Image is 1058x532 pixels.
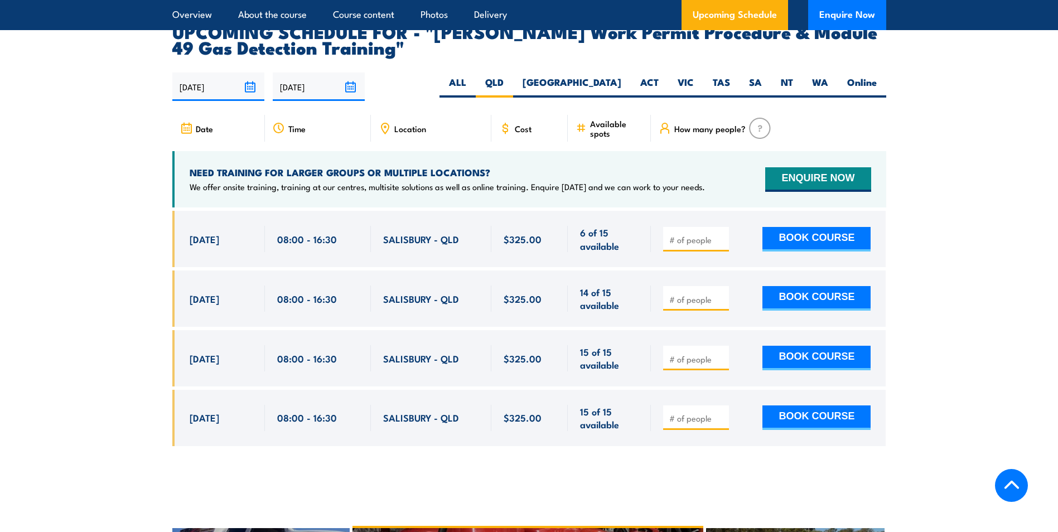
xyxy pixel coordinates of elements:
[580,345,639,371] span: 15 of 15 available
[383,352,459,365] span: SALISBURY - QLD
[631,76,668,98] label: ACT
[190,166,705,178] h4: NEED TRAINING FOR LARGER GROUPS OR MULTIPLE LOCATIONS?
[383,292,459,305] span: SALISBURY - QLD
[674,124,746,133] span: How many people?
[703,76,740,98] label: TAS
[668,76,703,98] label: VIC
[765,167,871,192] button: ENQUIRE NOW
[762,227,871,252] button: BOOK COURSE
[288,124,306,133] span: Time
[277,233,337,245] span: 08:00 - 16:30
[669,234,725,245] input: # of people
[504,292,542,305] span: $325.00
[504,411,542,424] span: $325.00
[190,292,219,305] span: [DATE]
[504,233,542,245] span: $325.00
[383,411,459,424] span: SALISBURY - QLD
[439,76,476,98] label: ALL
[383,233,459,245] span: SALISBURY - QLD
[580,226,639,252] span: 6 of 15 available
[669,294,725,305] input: # of people
[580,405,639,431] span: 15 of 15 available
[172,72,264,101] input: From date
[394,124,426,133] span: Location
[590,119,643,138] span: Available spots
[515,124,532,133] span: Cost
[669,413,725,424] input: # of people
[669,354,725,365] input: # of people
[190,233,219,245] span: [DATE]
[762,346,871,370] button: BOOK COURSE
[273,72,365,101] input: To date
[190,181,705,192] p: We offer onsite training, training at our centres, multisite solutions as well as online training...
[277,352,337,365] span: 08:00 - 16:30
[771,76,803,98] label: NT
[190,352,219,365] span: [DATE]
[504,352,542,365] span: $325.00
[838,76,886,98] label: Online
[762,286,871,311] button: BOOK COURSE
[277,292,337,305] span: 08:00 - 16:30
[277,411,337,424] span: 08:00 - 16:30
[762,405,871,430] button: BOOK COURSE
[513,76,631,98] label: [GEOGRAPHIC_DATA]
[740,76,771,98] label: SA
[172,23,886,55] h2: UPCOMING SCHEDULE FOR - "[PERSON_NAME] Work Permit Procedure & Module 49 Gas Detection Training"
[196,124,213,133] span: Date
[580,286,639,312] span: 14 of 15 available
[190,411,219,424] span: [DATE]
[476,76,513,98] label: QLD
[803,76,838,98] label: WA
